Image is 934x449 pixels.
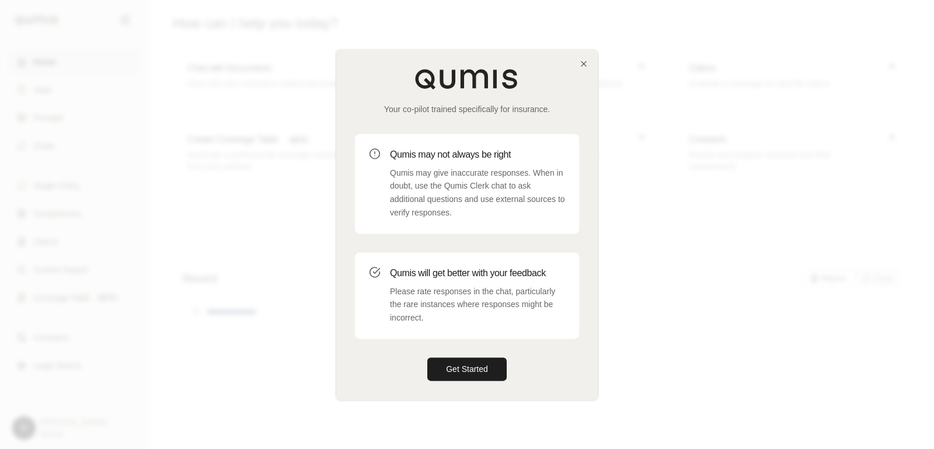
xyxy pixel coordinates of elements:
[390,166,565,220] p: Qumis may give inaccurate responses. When in doubt, use the Qumis Clerk chat to ask additional qu...
[414,68,520,89] img: Qumis Logo
[390,148,565,162] h3: Qumis may not always be right
[427,357,507,381] button: Get Started
[355,103,579,115] p: Your co-pilot trained specifically for insurance.
[390,285,565,325] p: Please rate responses in the chat, particularly the rare instances where responses might be incor...
[390,266,565,280] h3: Qumis will get better with your feedback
